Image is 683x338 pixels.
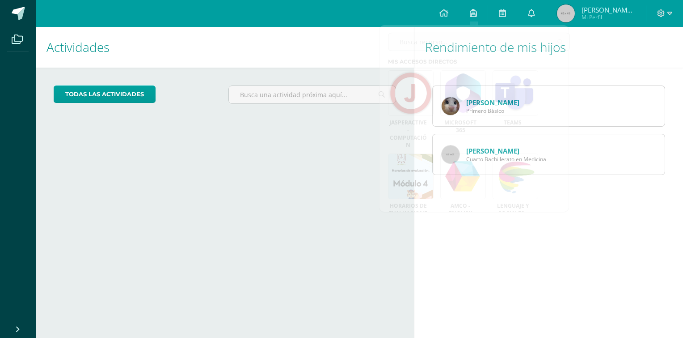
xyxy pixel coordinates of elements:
[440,119,481,134] a: Microsoft 365
[388,119,428,149] a: Jasperactive - Computación
[229,86,396,103] input: Busca una actividad próxima aquí...
[46,27,403,68] h1: Actividades
[557,4,575,22] img: 45x45
[388,202,428,225] a: Horarios de evaluaciones.
[388,58,457,65] span: Mis accesos directos
[440,202,481,218] a: AMCO - ENGLISH
[54,86,156,103] a: todas las Actividades
[493,202,533,225] a: LENGUAJE Y SOCIALES - ESPAÑOL
[582,13,635,21] span: Mi Perfil
[388,33,569,51] input: Busca recurso...
[582,5,635,14] span: [PERSON_NAME] de [PERSON_NAME]
[493,119,533,127] a: Teams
